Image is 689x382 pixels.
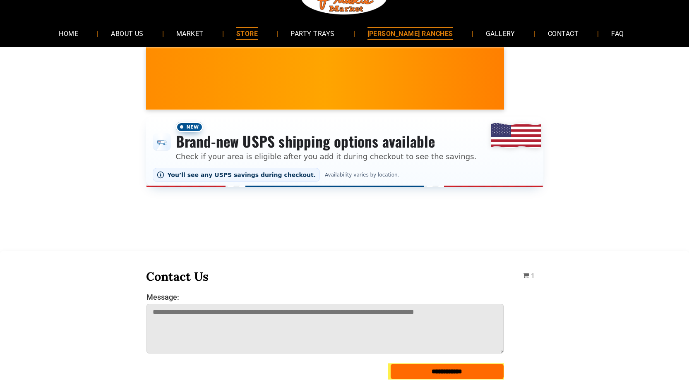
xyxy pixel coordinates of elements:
a: [PERSON_NAME] RANCHES [355,22,466,44]
h3: Contact Us [146,269,504,284]
span: You’ll see any USPS savings during checkout. [168,172,316,178]
label: Message: [146,293,504,301]
span: [PERSON_NAME] RANCHES [367,27,453,39]
span: New [176,122,203,132]
a: ABOUT US [98,22,156,44]
div: Shipping options announcement [146,117,543,187]
a: MARKET [164,22,216,44]
a: STORE [224,22,270,44]
h3: Brand-new USPS shipping options available [176,132,477,150]
a: CONTACT [535,22,591,44]
span: [PERSON_NAME] MARKET [502,84,664,98]
span: 1 [531,272,535,280]
p: Check if your area is eligible after you add it during checkout to see the savings. [176,151,477,162]
a: PARTY TRAYS [278,22,347,44]
a: HOME [46,22,91,44]
span: Availability varies by location. [323,172,401,178]
a: GALLERY [473,22,528,44]
a: FAQ [599,22,636,44]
